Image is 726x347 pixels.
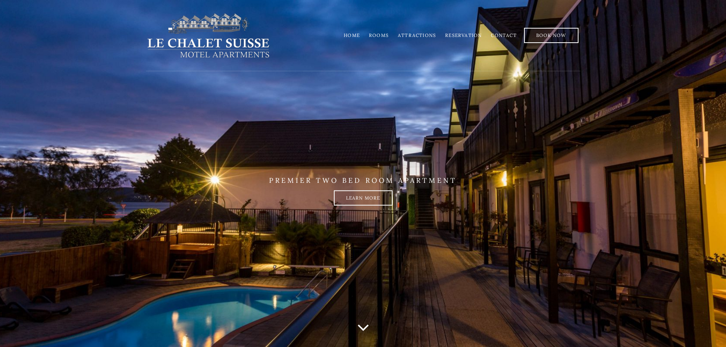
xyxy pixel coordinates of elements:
[344,32,360,38] a: Home
[146,176,580,185] p: PREMIER TWO BED ROOM APARTMENT
[146,13,271,58] img: lechaletsuisse
[445,32,482,38] a: Reservation
[398,32,436,38] a: Attractions
[369,32,389,38] a: Rooms
[334,190,393,205] a: Learn more
[524,28,579,43] a: Book Now
[491,32,516,38] a: Contact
